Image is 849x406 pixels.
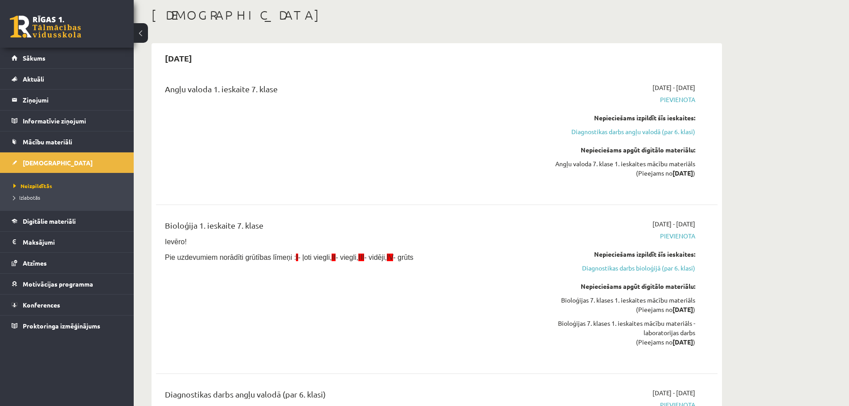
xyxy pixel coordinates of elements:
[358,254,364,261] span: III
[23,54,45,62] span: Sākums
[13,193,125,201] a: Izlabotās
[152,8,722,23] h1: [DEMOGRAPHIC_DATA]
[527,127,695,136] a: Diagnostikas darbs angļu valodā (par 6. klasi)
[165,219,514,236] div: Bioloģija 1. ieskaite 7. klase
[23,322,100,330] span: Proktoringa izmēģinājums
[527,319,695,347] div: Bioloģijas 7. klases 1. ieskaites mācību materiāls - laboratorijas darbs (Pieejams no )
[165,254,414,261] span: Pie uzdevumiem norādīti grūtības līmeņi : - ļoti viegli, - viegli, - vidēji, - grūts
[673,338,693,346] strong: [DATE]
[12,232,123,252] a: Maksājumi
[12,274,123,294] a: Motivācijas programma
[13,182,52,189] span: Neizpildītās
[652,83,695,92] span: [DATE] - [DATE]
[12,211,123,231] a: Digitālie materiāli
[12,111,123,131] a: Informatīvie ziņojumi
[527,263,695,273] a: Diagnostikas darbs bioloģijā (par 6. klasi)
[12,152,123,173] a: [DEMOGRAPHIC_DATA]
[12,48,123,68] a: Sākums
[673,305,693,313] strong: [DATE]
[165,238,187,246] span: Ievēro!
[23,75,44,83] span: Aktuāli
[23,232,123,252] legend: Maksājumi
[12,131,123,152] a: Mācību materiāli
[652,388,695,398] span: [DATE] - [DATE]
[23,138,72,146] span: Mācību materiāli
[12,253,123,273] a: Atzīmes
[527,295,695,314] div: Bioloģijas 7. klases 1. ieskaites mācību materiāls (Pieejams no )
[12,295,123,315] a: Konferences
[23,90,123,110] legend: Ziņojumi
[527,231,695,241] span: Pievienota
[23,217,76,225] span: Digitālie materiāli
[156,48,201,69] h2: [DATE]
[12,90,123,110] a: Ziņojumi
[23,111,123,131] legend: Informatīvie ziņojumi
[527,145,695,155] div: Nepieciešams apgūt digitālo materiālu:
[165,83,514,99] div: Angļu valoda 1. ieskaite 7. klase
[527,113,695,123] div: Nepieciešams izpildīt šīs ieskaites:
[527,95,695,104] span: Pievienota
[527,282,695,291] div: Nepieciešams apgūt digitālo materiālu:
[23,259,47,267] span: Atzīmes
[23,159,93,167] span: [DEMOGRAPHIC_DATA]
[23,301,60,309] span: Konferences
[652,219,695,229] span: [DATE] - [DATE]
[527,159,695,178] div: Angļu valoda 7. klase 1. ieskaites mācību materiāls (Pieejams no )
[12,316,123,336] a: Proktoringa izmēģinājums
[165,388,514,405] div: Diagnostikas darbs angļu valodā (par 6. klasi)
[23,280,93,288] span: Motivācijas programma
[296,254,298,261] span: I
[13,182,125,190] a: Neizpildītās
[10,16,81,38] a: Rīgas 1. Tālmācības vidusskola
[673,169,693,177] strong: [DATE]
[332,254,336,261] span: II
[12,69,123,89] a: Aktuāli
[13,194,40,201] span: Izlabotās
[527,250,695,259] div: Nepieciešams izpildīt šīs ieskaites:
[387,254,393,261] span: IV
